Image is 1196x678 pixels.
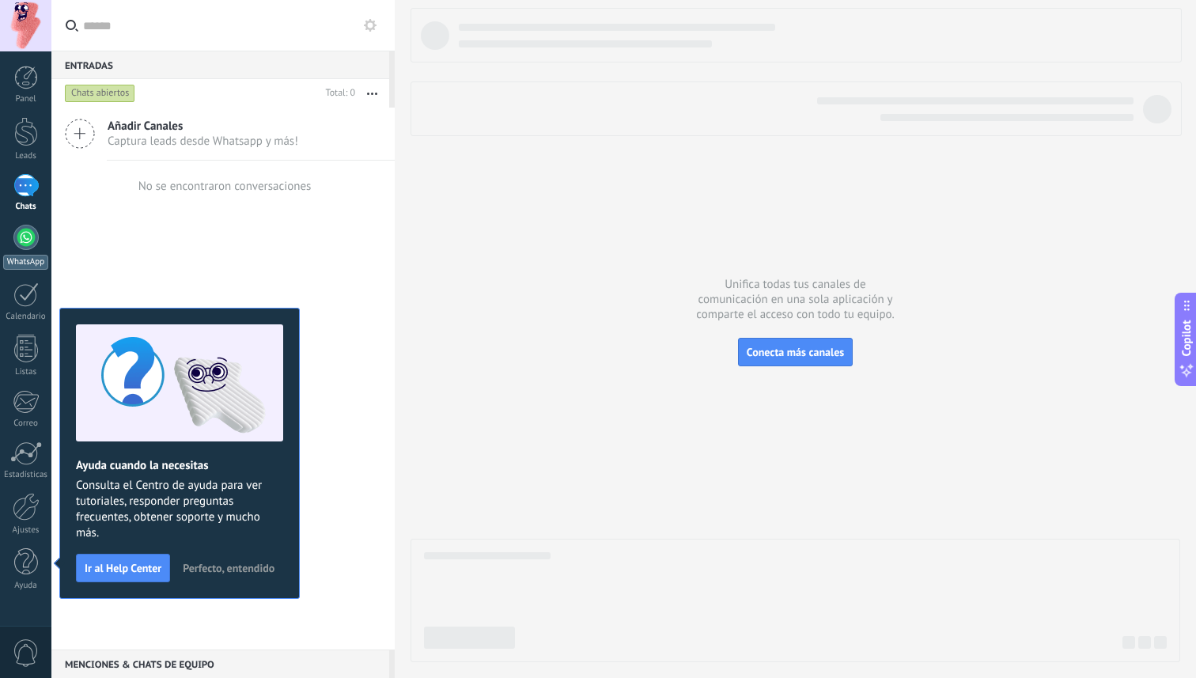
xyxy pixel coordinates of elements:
div: Ayuda [3,581,49,591]
span: Consulta el Centro de ayuda para ver tutoriales, responder preguntas frecuentes, obtener soporte ... [76,478,283,541]
div: Menciones & Chats de equipo [51,650,389,678]
div: Calendario [3,312,49,322]
span: Conecta más canales [747,345,844,359]
span: Copilot [1179,320,1194,356]
div: Estadísticas [3,470,49,480]
div: Total: 0 [320,85,355,101]
div: WhatsApp [3,255,48,270]
div: Chats [3,202,49,212]
div: No se encontraron conversaciones [138,179,312,194]
div: Chats abiertos [65,84,135,103]
div: Correo [3,419,49,429]
div: Ajustes [3,525,49,536]
div: Entradas [51,51,389,79]
span: Perfecto, entendido [183,562,274,574]
span: Añadir Canales [108,119,298,134]
span: Captura leads desde Whatsapp y más! [108,134,298,149]
span: Ir al Help Center [85,562,161,574]
div: Listas [3,367,49,377]
button: Conecta más canales [738,338,853,366]
button: Ir al Help Center [76,554,170,582]
div: Panel [3,94,49,104]
h2: Ayuda cuando la necesitas [76,458,283,473]
div: Leads [3,151,49,161]
button: Perfecto, entendido [176,556,282,580]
